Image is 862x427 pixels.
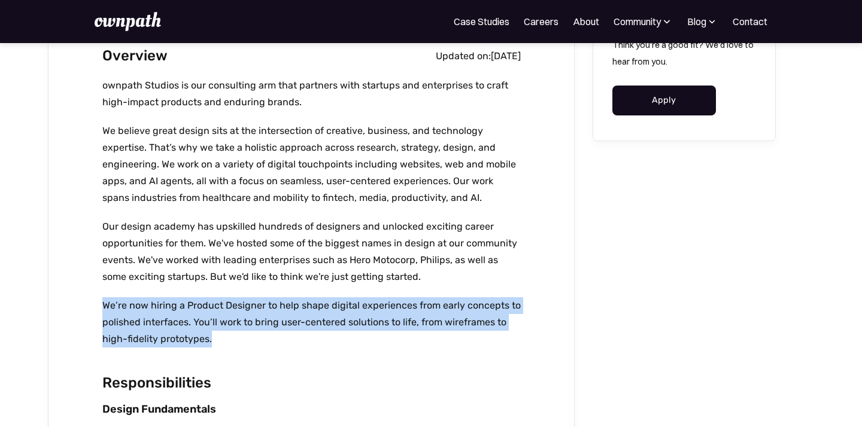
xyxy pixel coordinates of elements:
div: Blog [687,14,718,29]
div: Updated on: [436,50,491,62]
h2: Overview [102,44,168,68]
div: Community [614,14,661,29]
div: Blog [687,14,706,29]
a: About [573,14,599,29]
a: Contact [733,14,767,29]
div: [DATE] [491,50,521,62]
p: We’re now hiring a Product Designer to help shape digital experiences from early concepts to poli... [102,297,521,347]
strong: Design Fundamentals [102,402,216,416]
p: Our design academy has upskilled hundreds of designers and unlocked exciting career opportunities... [102,218,521,285]
a: Apply [612,86,716,115]
h2: Responsibilities [102,371,521,395]
p: Think you're a good fit? We'd love to hear from you. [612,36,756,70]
p: We believe great design sits at the intersection of creative, business, and technology expertise.... [102,123,521,206]
a: Case Studies [454,14,509,29]
a: Careers [524,14,559,29]
div: Community [614,14,673,29]
p: ownpath Studios is our consulting arm that partners with startups and enterprises to craft high-i... [102,77,521,111]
